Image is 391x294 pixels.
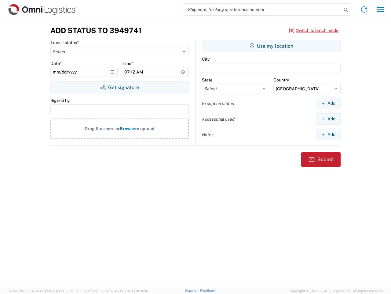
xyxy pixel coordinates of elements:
span: Browse [120,126,135,131]
button: Submit [301,152,341,167]
label: State [202,77,213,83]
label: Transit status [50,40,79,45]
button: Use my location [202,40,341,52]
button: Add [316,98,341,109]
span: Server: 2025.18.0-4e47823f9d1 [7,289,81,293]
button: Get signature [50,81,189,93]
label: Signed by [50,98,70,103]
a: Feedback [200,289,216,292]
label: Exception status [202,101,234,106]
span: Copyright © [DATE]-[DATE] Agistix Inc., All Rights Reserved [290,288,384,294]
button: Switch to batch mode [289,25,338,36]
label: Time [122,61,133,66]
label: City [202,56,210,62]
label: Date [50,61,62,66]
span: Client: 2025.18.0-7346316 [83,289,148,293]
span: [DATE] 10:23:21 [57,289,81,293]
input: Shipment, tracking or reference number [183,4,342,15]
span: Drag files here or [85,126,120,131]
button: Add [316,113,341,125]
span: to upload [135,126,155,131]
label: Accessorial used [202,116,235,122]
label: Country [273,77,289,83]
span: [DATE] 08:10:16 [124,289,148,293]
button: Add [316,129,341,140]
a: Support [185,289,200,292]
h3: Add Status to 3949741 [50,26,141,35]
label: Notes [202,132,214,138]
